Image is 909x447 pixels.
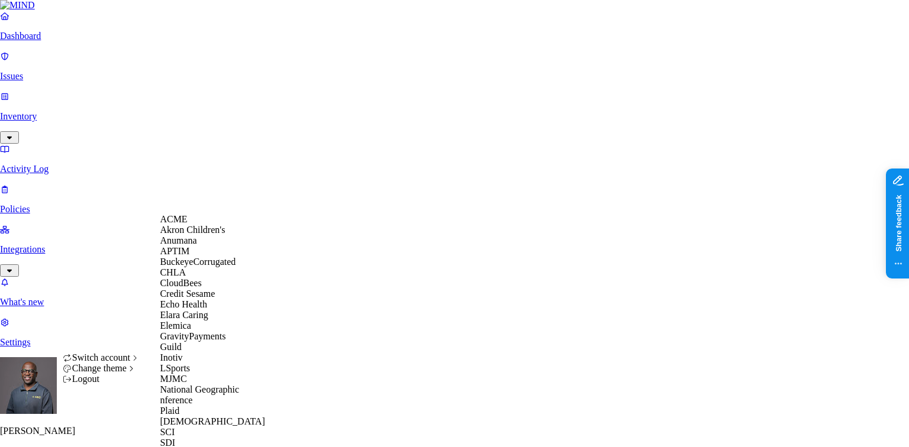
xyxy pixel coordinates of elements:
span: Guild [160,342,181,352]
span: National Geographic [160,384,239,394]
span: CloudBees [160,278,201,288]
span: nference [160,395,192,405]
span: MJMC [160,374,186,384]
div: Logout [63,374,140,384]
span: Elemica [160,320,191,331]
span: Elara Caring [160,310,208,320]
span: Change theme [72,363,127,373]
span: Akron Children's [160,225,225,235]
span: APTIM [160,246,189,256]
span: SCI [160,427,175,437]
span: Echo Health [160,299,207,309]
span: BuckeyeCorrugated [160,257,236,267]
span: GravityPayments [160,331,225,341]
span: LSports [160,363,190,373]
span: Plaid [160,406,179,416]
span: Inotiv [160,352,182,362]
span: ACME [160,214,187,224]
span: CHLA [160,267,186,277]
span: Switch account [72,352,130,362]
span: Credit Sesame [160,289,215,299]
span: [DEMOGRAPHIC_DATA] [160,416,265,426]
span: Anumana [160,235,196,245]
